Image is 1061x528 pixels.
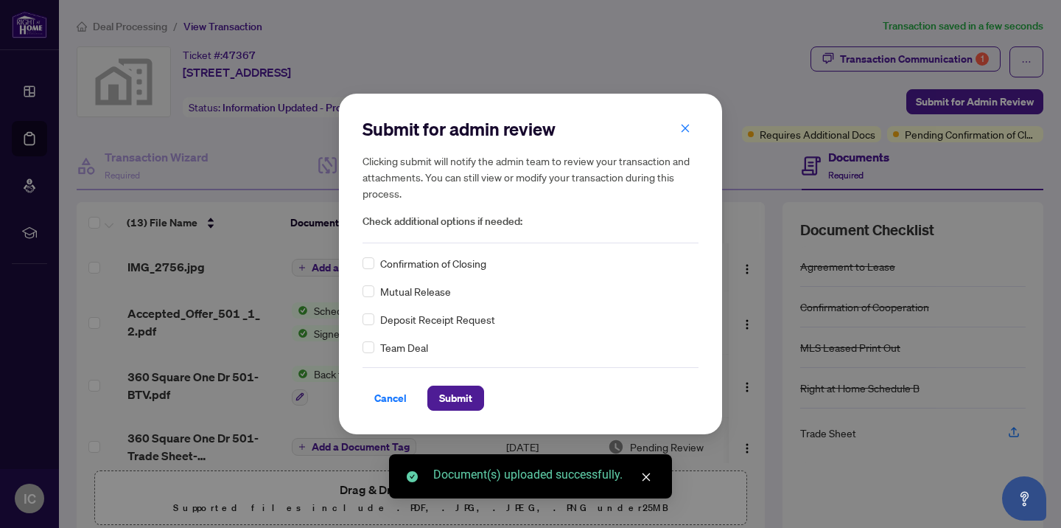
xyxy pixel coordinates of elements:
[1002,476,1046,521] button: Open asap
[380,283,451,299] span: Mutual Release
[380,339,428,355] span: Team Deal
[363,117,698,141] h2: Submit for admin review
[407,471,418,482] span: check-circle
[439,386,472,410] span: Submit
[363,213,698,230] span: Check additional options if needed:
[374,386,407,410] span: Cancel
[641,472,651,482] span: close
[427,386,484,411] button: Submit
[680,123,690,133] span: close
[638,469,654,485] a: Close
[433,466,654,484] div: Document(s) uploaded successfully.
[363,153,698,201] h5: Clicking submit will notify the admin team to review your transaction and attachments. You can st...
[380,311,495,327] span: Deposit Receipt Request
[380,255,486,271] span: Confirmation of Closing
[363,386,419,411] button: Cancel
